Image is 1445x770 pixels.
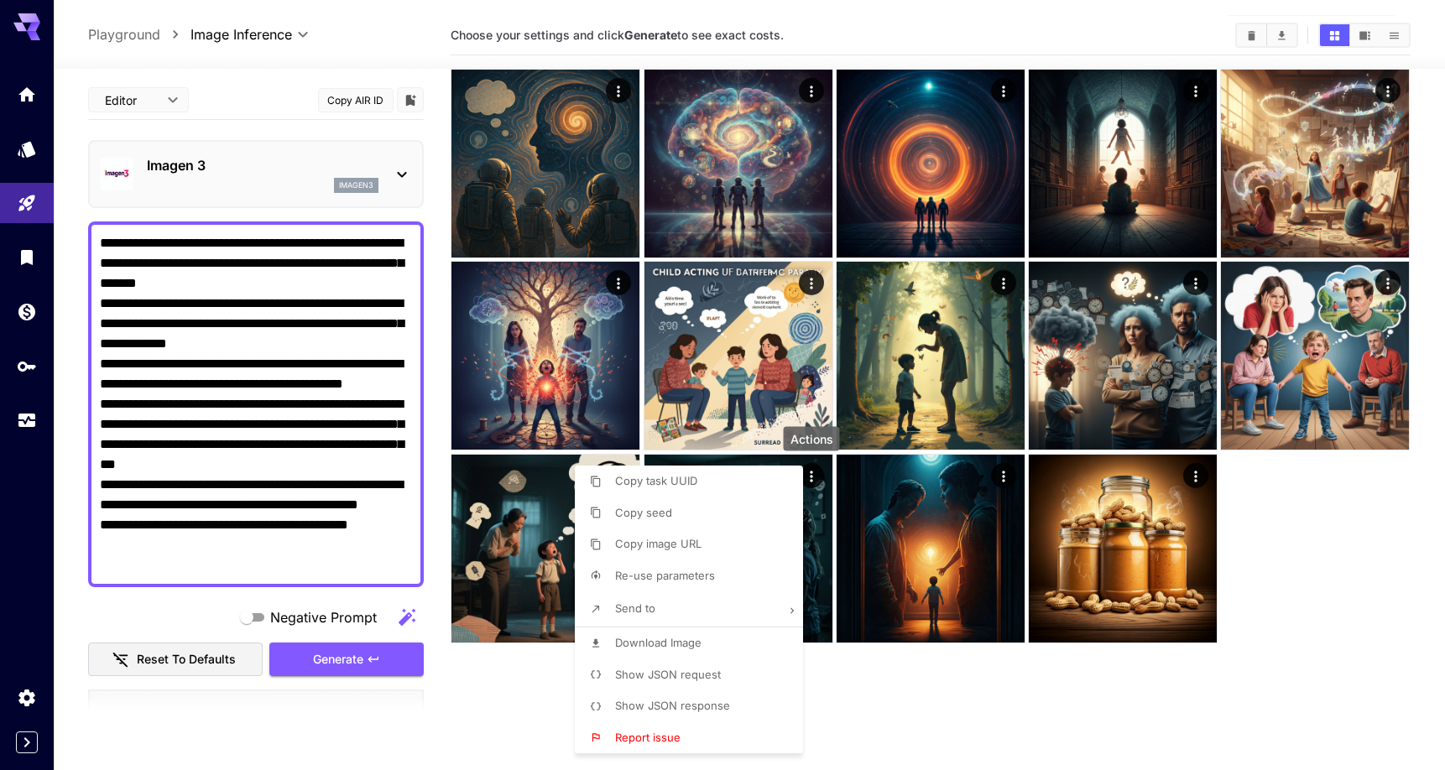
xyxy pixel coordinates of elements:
span: Send to [615,601,655,615]
div: Actions [784,427,840,451]
span: Download Image [615,636,702,649]
span: Copy seed [615,506,672,519]
span: Re-use parameters [615,569,715,582]
span: Report issue [615,731,681,744]
span: Show JSON request [615,668,721,681]
span: Copy task UUID [615,474,697,487]
span: Show JSON response [615,699,730,712]
span: Copy image URL [615,537,702,550]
